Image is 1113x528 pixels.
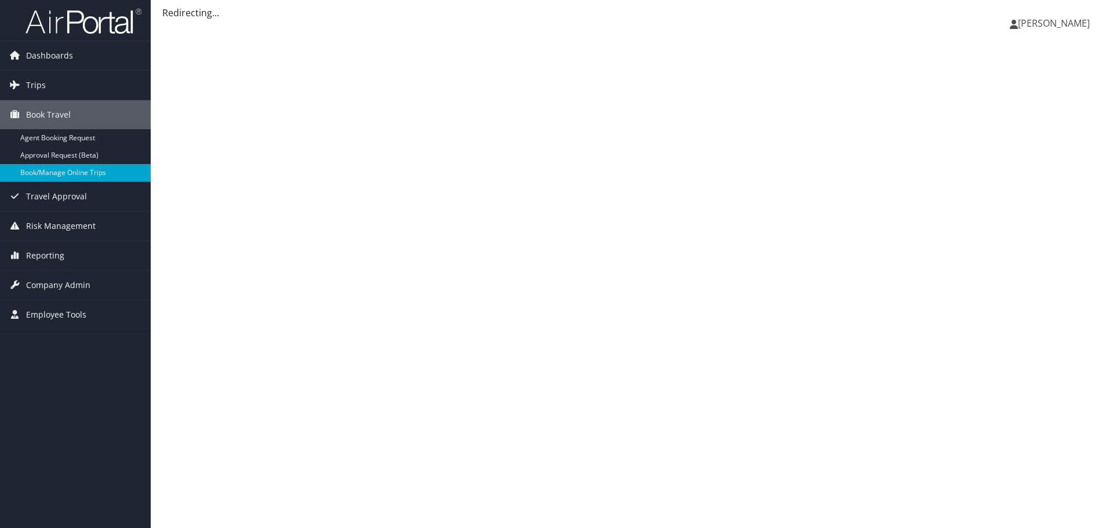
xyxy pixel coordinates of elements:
[26,41,73,70] span: Dashboards
[26,241,64,270] span: Reporting
[26,100,71,129] span: Book Travel
[26,271,90,300] span: Company Admin
[1018,17,1090,30] span: [PERSON_NAME]
[1010,6,1101,41] a: [PERSON_NAME]
[26,212,96,241] span: Risk Management
[26,300,86,329] span: Employee Tools
[26,71,46,100] span: Trips
[162,6,1101,20] div: Redirecting...
[26,182,87,211] span: Travel Approval
[26,8,141,35] img: airportal-logo.png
